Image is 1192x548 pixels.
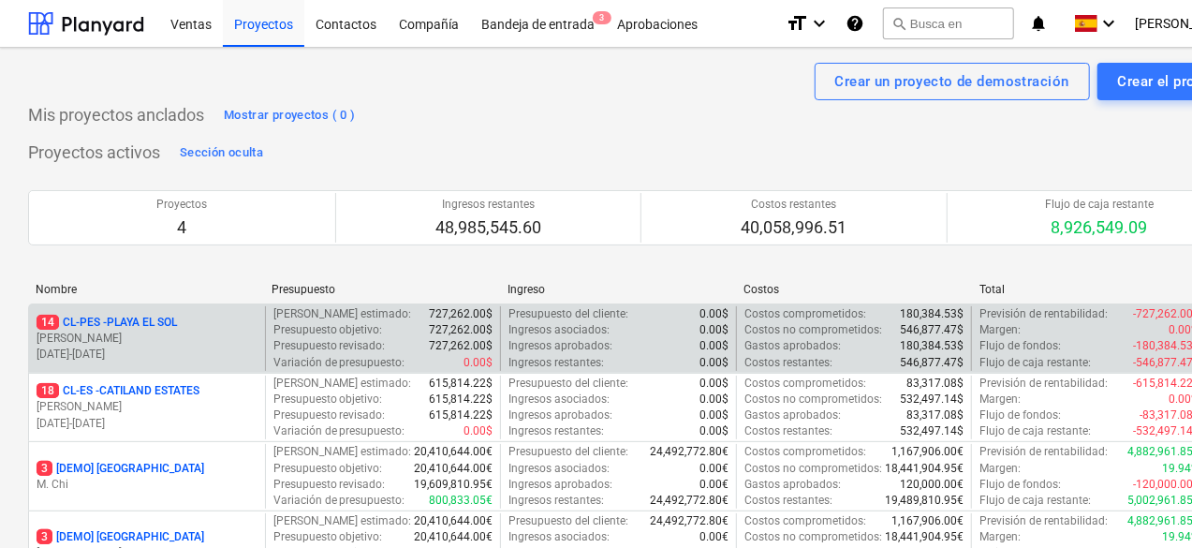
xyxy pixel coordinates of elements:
[37,461,258,493] div: 3[DEMO] [GEOGRAPHIC_DATA]M. Chi
[835,69,1069,94] div: Crear un proyecto de demostración
[36,283,257,296] div: Nombre
[429,322,493,338] p: 727,262.00$
[979,355,1091,371] p: Flujo de caja restante :
[273,423,405,439] p: Variación de presupuesto :
[744,529,882,545] p: Costos no comprometidos :
[37,416,258,432] p: [DATE] - [DATE]
[28,104,204,126] p: Mis proyectos anclados
[435,197,541,213] p: Ingresos restantes
[37,315,59,330] span: 14
[699,477,728,493] p: 0.00€
[37,315,177,331] p: CL-PES - PLAYA EL SOL
[508,513,628,529] p: Presupuesto del cliente :
[650,493,728,509] p: 24,492,772.80€
[979,461,1021,477] p: Margen :
[429,306,493,322] p: 727,262.00$
[414,477,493,493] p: 19,609,810.95€
[429,376,493,392] p: 615,814.22$
[273,322,383,338] p: Presupuesto objetivo :
[273,477,386,493] p: Presupuesto revisado :
[891,444,964,460] p: 1,167,906.00€
[699,376,728,392] p: 0.00$
[979,513,1108,529] p: Previsión de rentabilidad :
[273,355,405,371] p: Variación de presupuesto :
[273,513,412,529] p: [PERSON_NAME] estimado :
[508,306,628,322] p: Presupuesto del cliente :
[744,407,841,423] p: Gastos aprobados :
[885,529,964,545] p: 18,441,904.95€
[508,392,610,407] p: Ingresos asociados :
[744,376,866,392] p: Costos comprometidos :
[786,12,808,35] i: format_size
[744,423,832,439] p: Costos restantes :
[273,392,383,407] p: Presupuesto objetivo :
[28,141,160,164] p: Proyectos activos
[900,338,964,354] p: 180,384.53$
[744,477,841,493] p: Gastos aprobados :
[744,355,832,371] p: Costos restantes :
[699,529,728,545] p: 0.00€
[979,338,1061,354] p: Flujo de fondos :
[37,383,199,399] p: CL-ES - CATILAND ESTATES
[699,338,728,354] p: 0.00$
[699,322,728,338] p: 0.00$
[744,513,866,529] p: Costos comprometidos :
[900,392,964,407] p: 532,497.14$
[273,306,412,322] p: [PERSON_NAME] estimado :
[464,423,493,439] p: 0.00$
[508,444,628,460] p: Presupuesto del cliente :
[699,423,728,439] p: 0.00$
[900,355,964,371] p: 546,877.47$
[846,12,864,35] i: Base de conocimientos
[900,322,964,338] p: 546,877.47$
[699,461,728,477] p: 0.00€
[906,407,964,423] p: 83,317.08$
[1097,12,1120,35] i: keyboard_arrow_down
[979,444,1108,460] p: Previsión de rentabilidad :
[979,322,1021,338] p: Margen :
[37,461,52,476] span: 3
[906,376,964,392] p: 83,317.08$
[815,63,1090,100] button: Crear un proyecto de demostración
[979,493,1091,509] p: Flujo de caja restante :
[900,477,964,493] p: 120,000.00€
[37,529,52,544] span: 3
[508,355,604,371] p: Ingresos restantes :
[891,16,906,31] span: search
[699,407,728,423] p: 0.00$
[741,216,846,239] p: 40,058,996.51
[808,12,831,35] i: keyboard_arrow_down
[699,355,728,371] p: 0.00$
[414,461,493,477] p: 20,410,644.00€
[508,423,604,439] p: Ingresos restantes :
[156,197,207,213] p: Proyectos
[593,11,611,24] span: 3
[414,513,493,529] p: 20,410,644.00€
[435,216,541,239] p: 48,985,545.60
[508,322,610,338] p: Ingresos asociados :
[508,376,628,392] p: Presupuesto del cliente :
[979,407,1061,423] p: Flujo de fondos :
[37,347,258,363] p: [DATE] - [DATE]
[1029,12,1048,35] i: notifications
[979,306,1108,322] p: Previsión de rentabilidad :
[979,423,1091,439] p: Flujo de caja restante :
[37,399,258,415] p: [PERSON_NAME]
[273,461,383,477] p: Presupuesto objetivo :
[699,306,728,322] p: 0.00$
[219,100,361,130] button: Mostrar proyectos ( 0 )
[429,407,493,423] p: 615,814.22$
[414,444,493,460] p: 20,410,644.00€
[979,477,1061,493] p: Flujo de fondos :
[429,493,493,509] p: 800,833.05€
[273,444,412,460] p: [PERSON_NAME] estimado :
[883,7,1014,39] button: Busca en
[650,513,728,529] p: 24,492,772.80€
[37,529,204,545] p: [DEMO] [GEOGRAPHIC_DATA]
[273,376,412,392] p: [PERSON_NAME] estimado :
[743,283,964,296] div: Costos
[414,529,493,545] p: 20,410,644.00€
[744,322,882,338] p: Costos no comprometidos :
[37,315,258,363] div: 14CL-PES -PLAYA EL SOL[PERSON_NAME][DATE]-[DATE]
[175,138,268,168] button: Sección oculta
